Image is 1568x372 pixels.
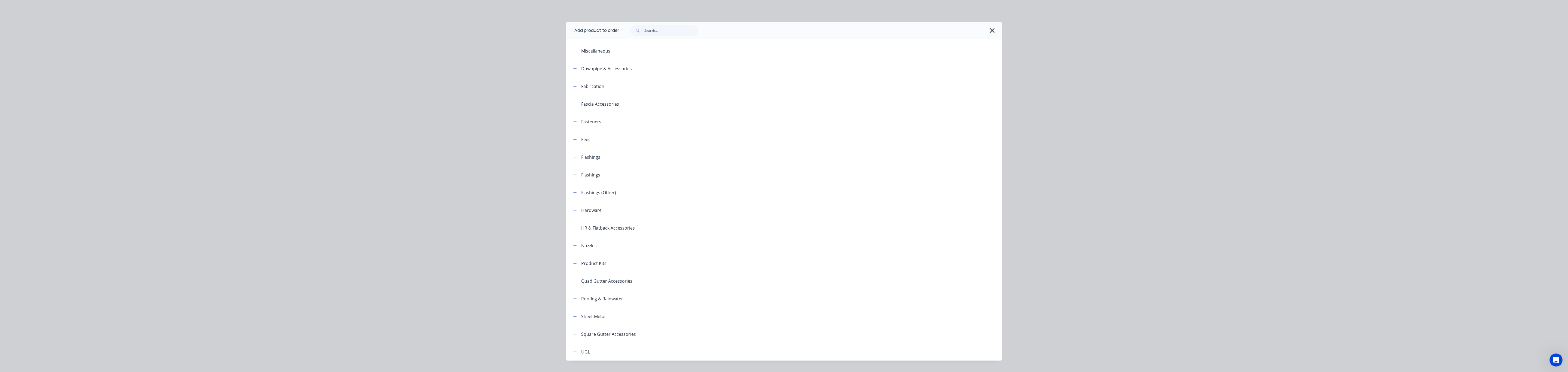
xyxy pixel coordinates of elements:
[1549,353,1563,367] iframe: Intercom live chat
[581,349,590,355] div: UGL
[581,48,610,54] div: Miscellaneous
[581,101,619,107] div: Fascia Accessories
[581,242,597,249] div: Nozzles
[581,295,623,302] div: Roofing & Rainwater
[581,313,605,320] div: Sheet Metal
[581,83,604,90] div: Fabrication
[581,225,635,231] div: HR & Flatback Accessories
[581,154,600,160] div: Flashings
[581,260,607,267] div: Product Kits
[581,136,590,143] div: Fees
[581,189,616,196] div: Flashings (Other)
[581,65,632,72] div: Downpipe & Accessories
[581,207,602,214] div: Hardware
[644,25,698,36] input: Search...
[566,22,619,39] div: Add product to order
[581,118,601,125] div: Fasteners
[581,278,632,284] div: Quad Gutter Accessories
[581,172,600,178] div: Flashings
[581,331,636,337] div: Square Gutter Accessories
